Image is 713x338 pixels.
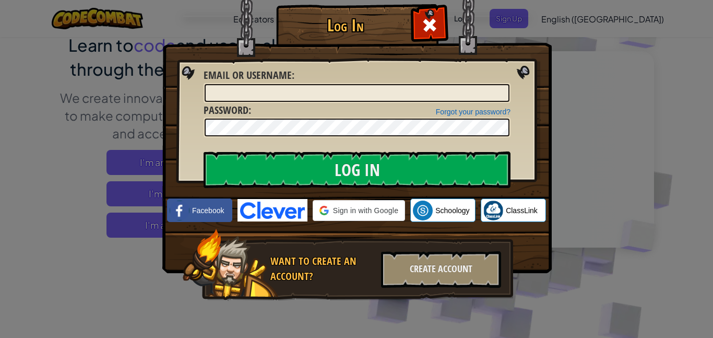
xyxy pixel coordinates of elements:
span: Password [204,103,248,117]
img: clever-logo-blue.png [237,199,307,222]
span: Schoology [435,205,469,216]
span: Email or Username [204,68,292,82]
span: ClassLink [506,205,538,216]
label: : [204,103,251,118]
label: : [204,68,294,83]
img: schoology.png [413,201,433,220]
img: classlink-logo-small.png [483,201,503,220]
img: facebook_small.png [170,201,189,220]
span: Facebook [192,205,224,216]
div: Want to create an account? [270,254,375,284]
input: Log In [204,151,510,188]
a: Forgot your password? [436,108,510,116]
h1: Log In [279,16,412,34]
div: Sign in with Google [313,200,405,221]
div: Create Account [381,251,501,288]
span: Sign in with Google [333,205,398,216]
